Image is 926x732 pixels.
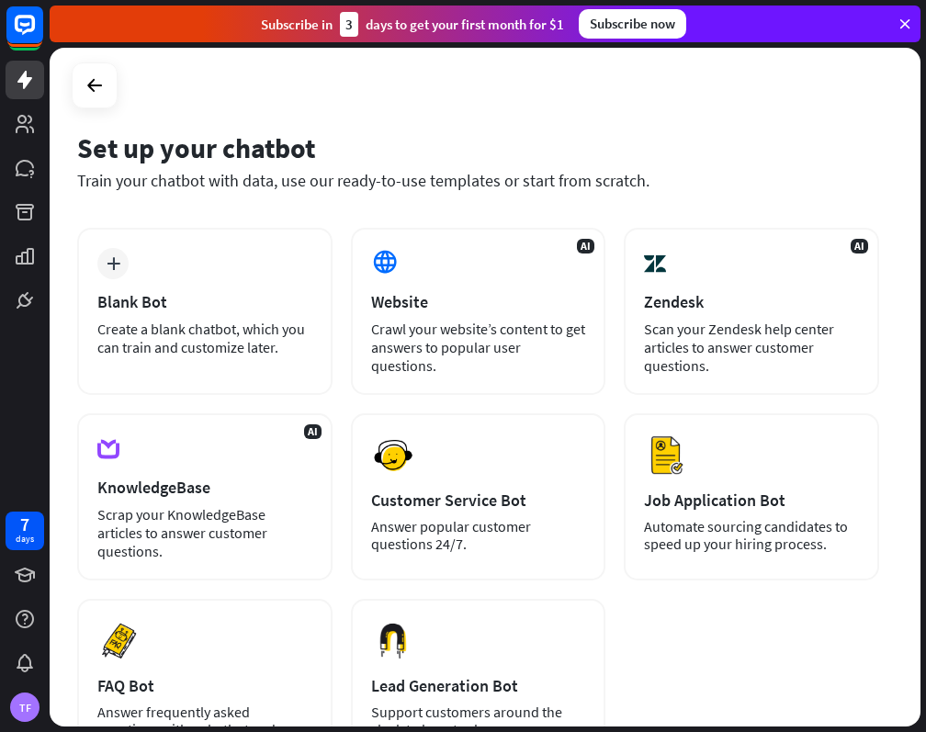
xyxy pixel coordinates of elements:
[10,693,40,722] div: TF
[97,505,312,560] div: Scrap your KnowledgeBase articles to answer customer questions.
[579,9,686,39] div: Subscribe now
[644,490,859,511] div: Job Application Bot
[644,518,859,553] div: Automate sourcing candidates to speed up your hiring process.
[97,477,312,498] div: KnowledgeBase
[371,518,586,553] div: Answer popular customer questions 24/7.
[77,130,879,165] div: Set up your chatbot
[304,424,322,439] span: AI
[97,675,312,696] div: FAQ Bot
[97,320,312,356] div: Create a blank chatbot, which you can train and customize later.
[371,291,586,312] div: Website
[577,239,594,253] span: AI
[77,170,879,191] div: Train your chatbot with data, use our ready-to-use templates or start from scratch.
[6,512,44,550] a: 7 days
[97,291,312,312] div: Blank Bot
[644,291,859,312] div: Zendesk
[644,320,859,375] div: Scan your Zendesk help center articles to answer customer questions.
[371,675,586,696] div: Lead Generation Bot
[20,516,29,533] div: 7
[851,239,868,253] span: AI
[261,12,564,37] div: Subscribe in days to get your first month for $1
[371,490,586,511] div: Customer Service Bot
[16,533,34,546] div: days
[371,320,586,375] div: Crawl your website’s content to get answers to popular user questions.
[340,12,358,37] div: 3
[107,257,120,270] i: plus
